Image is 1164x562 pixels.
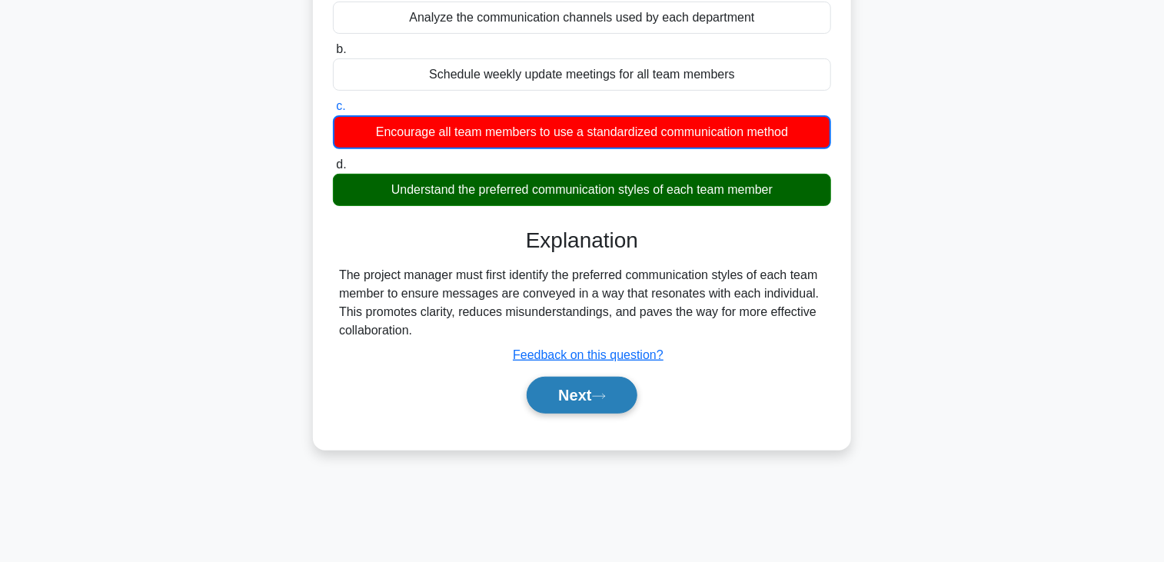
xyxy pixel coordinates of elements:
div: Analyze the communication channels used by each department [333,2,831,34]
span: b. [336,42,346,55]
span: c. [336,99,345,112]
a: Feedback on this question? [513,348,663,361]
div: The project manager must first identify the preferred communication styles of each team member to... [339,266,825,340]
h3: Explanation [342,228,822,254]
div: Understand the preferred communication styles of each team member [333,174,831,206]
div: Encourage all team members to use a standardized communication method [333,115,831,149]
button: Next [527,377,637,414]
span: d. [336,158,346,171]
div: Schedule weekly update meetings for all team members [333,58,831,91]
